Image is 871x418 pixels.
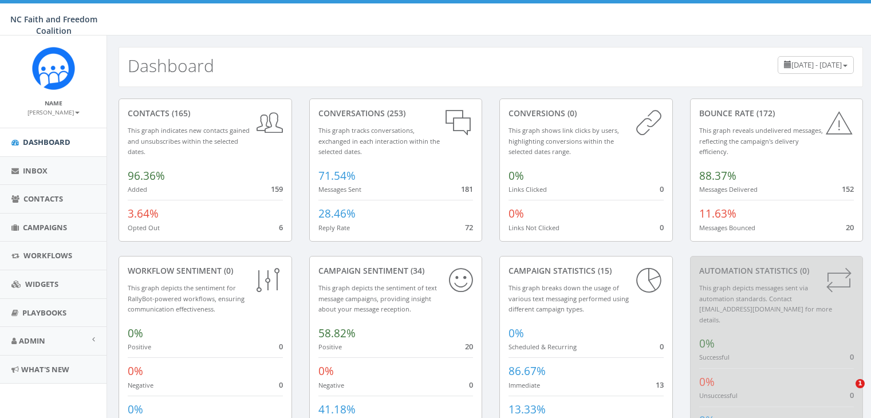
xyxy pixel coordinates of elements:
span: 0% [699,336,715,351]
span: 13 [656,380,664,390]
span: (0) [222,265,233,276]
span: Dashboard [23,137,70,147]
span: 20 [465,341,473,352]
span: Playbooks [22,307,66,318]
span: 0% [699,374,715,389]
small: Links Not Clicked [509,223,559,232]
span: 28.46% [318,206,356,221]
img: Rally_Corp_Icon.png [32,47,75,90]
small: This graph breaks down the usage of various text messaging performed using different campaign types. [509,283,629,313]
small: [PERSON_NAME] [27,108,80,116]
span: 71.54% [318,168,356,183]
small: Positive [318,342,342,351]
span: What's New [21,364,69,374]
small: Negative [128,381,153,389]
span: 41.18% [318,402,356,417]
small: Name [45,99,62,107]
small: Negative [318,381,344,389]
span: 0% [128,402,143,417]
small: Immediate [509,381,540,389]
small: This graph depicts the sentiment of text message campaigns, providing insight about your message ... [318,283,437,313]
small: Added [128,185,147,194]
span: (15) [596,265,612,276]
span: 86.67% [509,364,546,378]
span: (253) [385,108,405,119]
iframe: Intercom live chat [832,379,860,407]
small: This graph shows link clicks by users, highlighting conversions within the selected dates range. [509,126,619,156]
small: Opted Out [128,223,160,232]
span: 181 [461,184,473,194]
span: 0 [660,341,664,352]
span: NC Faith and Freedom Coalition [10,14,97,36]
small: Messages Sent [318,185,361,194]
span: Contacts [23,194,63,204]
span: 0% [128,364,143,378]
small: This graph reveals undelivered messages, reflecting the campaign's delivery efficiency. [699,126,823,156]
div: Workflow Sentiment [128,265,283,277]
span: 13.33% [509,402,546,417]
span: 0 [660,184,664,194]
small: Links Clicked [509,185,547,194]
div: Automation Statistics [699,265,854,277]
span: (34) [408,265,424,276]
small: This graph tracks conversations, exchanged in each interaction within the selected dates. [318,126,440,156]
span: 58.82% [318,326,356,341]
span: 20 [846,222,854,232]
small: This graph depicts messages sent via automation standards. Contact [EMAIL_ADDRESS][DOMAIN_NAME] f... [699,283,832,324]
span: Widgets [25,279,58,289]
span: (165) [170,108,190,119]
h2: Dashboard [128,56,214,75]
div: contacts [128,108,283,119]
span: (0) [798,265,809,276]
small: Messages Bounced [699,223,755,232]
small: This graph depicts the sentiment for RallyBot-powered workflows, ensuring communication effective... [128,283,245,313]
span: 0% [509,206,524,221]
small: Messages Delivered [699,185,758,194]
span: Admin [19,336,45,346]
small: Successful [699,353,730,361]
span: 152 [842,184,854,194]
div: Campaign Statistics [509,265,664,277]
span: [DATE] - [DATE] [791,60,842,70]
span: 96.36% [128,168,165,183]
span: 72 [465,222,473,232]
a: [PERSON_NAME] [27,107,80,117]
span: 1 [856,379,865,388]
small: Scheduled & Recurring [509,342,577,351]
span: 0 [850,352,854,362]
span: 159 [271,184,283,194]
span: Campaigns [23,222,67,232]
span: 0 [279,380,283,390]
span: (0) [565,108,577,119]
div: Campaign Sentiment [318,265,474,277]
span: 3.64% [128,206,159,221]
span: 0 [469,380,473,390]
span: 88.37% [699,168,736,183]
span: 6 [279,222,283,232]
small: Reply Rate [318,223,350,232]
span: 0 [660,222,664,232]
span: (172) [754,108,775,119]
div: conversations [318,108,474,119]
span: 0% [509,168,524,183]
small: This graph indicates new contacts gained and unsubscribes within the selected dates. [128,126,250,156]
span: 0% [128,326,143,341]
div: Bounce Rate [699,108,854,119]
div: conversions [509,108,664,119]
span: 11.63% [699,206,736,221]
span: 0 [279,341,283,352]
span: 0% [318,364,334,378]
small: Unsuccessful [699,391,738,400]
small: Positive [128,342,151,351]
span: 0% [509,326,524,341]
span: Inbox [23,165,48,176]
span: Workflows [23,250,72,261]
